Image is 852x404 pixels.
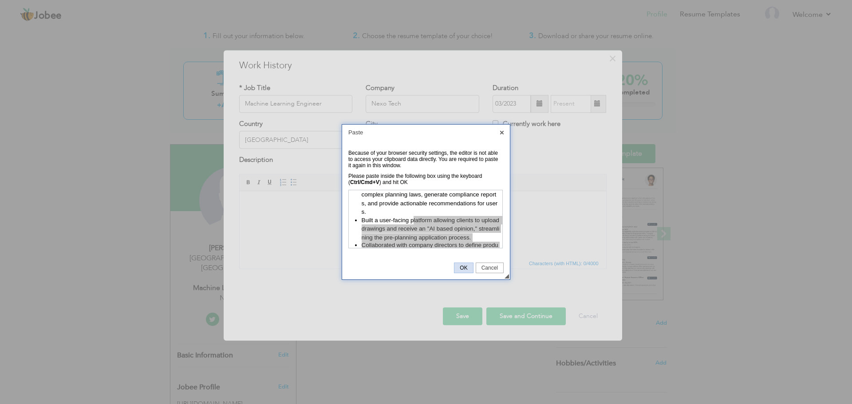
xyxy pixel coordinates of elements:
[348,150,499,169] div: Because of your browser security settings, the editor is not able to access your clipboard data d...
[348,190,503,248] iframe: Paste Area
[348,148,504,252] div: General
[476,265,503,271] span: Cancel
[505,274,509,278] div: Resize
[454,265,473,271] span: OK
[13,27,152,51] span: Built a user-facing platform allowing clients to upload drawings and receive an "AI based opinion...
[498,129,506,137] a: Close
[342,125,510,140] div: Paste
[348,173,499,185] div: Please paste inside the following box using the keyboard ( ) and hit OK
[476,263,504,273] a: Cancel
[350,179,379,185] strong: Ctrl/Cmd+V
[454,263,473,273] a: OK
[13,51,150,65] span: Collaborated with company directors to define product strategy and technical roadmap.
